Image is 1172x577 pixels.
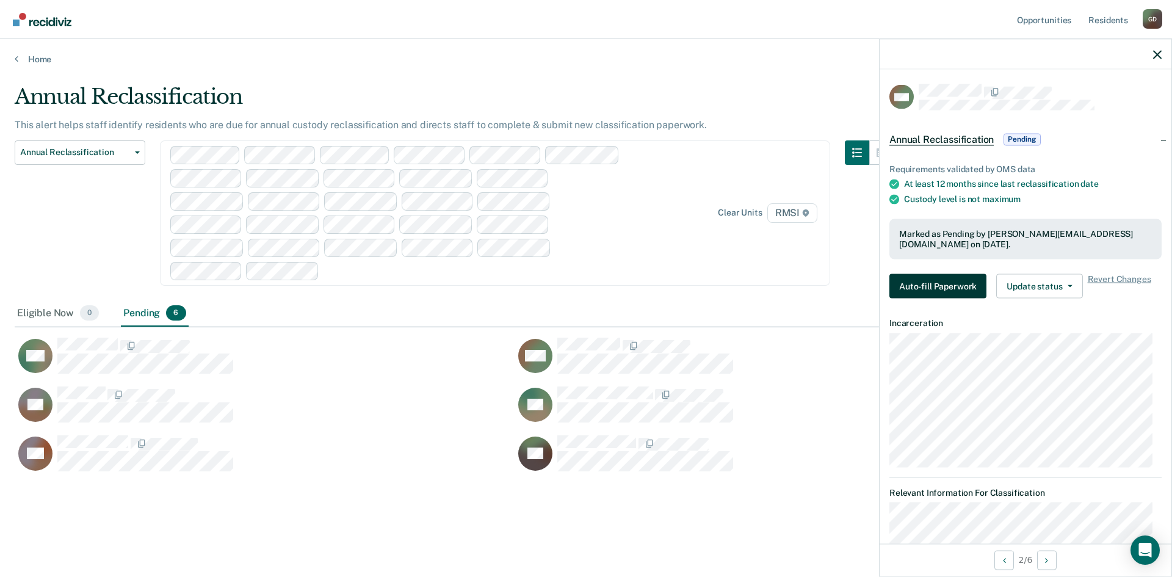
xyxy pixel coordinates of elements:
[80,305,99,321] span: 0
[15,337,515,386] div: CaseloadOpportunityCell-00522820
[880,120,1171,159] div: Annual ReclassificationPending
[1130,535,1160,565] div: Open Intercom Messenger
[982,194,1021,204] span: maximum
[515,435,1015,484] div: CaseloadOpportunityCell-00332343
[1080,179,1098,189] span: date
[718,208,762,218] div: Clear units
[889,318,1162,328] dt: Incarceration
[889,274,991,298] a: Navigate to form link
[899,229,1152,250] div: Marked as Pending by [PERSON_NAME][EMAIL_ADDRESS][DOMAIN_NAME] on [DATE].
[515,386,1015,435] div: CaseloadOpportunityCell-00631788
[889,164,1162,174] div: Requirements validated by OMS data
[880,543,1171,576] div: 2 / 6
[15,54,1157,65] a: Home
[15,386,515,435] div: CaseloadOpportunityCell-00264919
[994,550,1014,570] button: Previous Opportunity
[889,274,986,298] button: Auto-fill Paperwork
[1143,9,1162,29] div: G D
[15,435,515,484] div: CaseloadOpportunityCell-00402721
[166,305,186,321] span: 6
[515,337,1015,386] div: CaseloadOpportunityCell-00596173
[889,133,994,145] span: Annual Reclassification
[20,147,130,158] span: Annual Reclassification
[121,300,188,327] div: Pending
[15,84,894,119] div: Annual Reclassification
[1004,133,1040,145] span: Pending
[1143,9,1162,29] button: Profile dropdown button
[15,119,707,131] p: This alert helps staff identify residents who are due for annual custody reclassification and dir...
[767,203,817,223] span: RMSI
[904,194,1162,205] div: Custody level is not
[1037,550,1057,570] button: Next Opportunity
[889,487,1162,498] dt: Relevant Information For Classification
[1088,274,1151,298] span: Revert Changes
[13,13,71,26] img: Recidiviz
[904,179,1162,189] div: At least 12 months since last reclassification
[15,300,101,327] div: Eligible Now
[996,274,1082,298] button: Update status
